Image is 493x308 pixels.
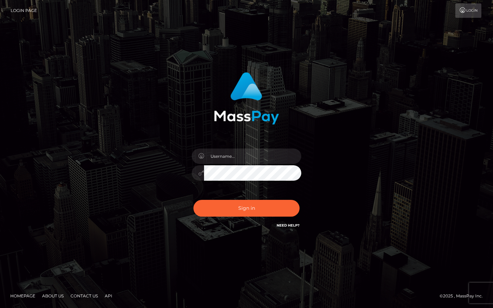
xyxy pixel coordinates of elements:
[193,200,300,217] button: Sign in
[204,149,301,164] input: Username...
[440,292,488,300] div: © 2025 , MassPay Inc.
[102,291,115,301] a: API
[214,72,279,125] img: MassPay Login
[39,291,66,301] a: About Us
[277,223,300,228] a: Need Help?
[8,291,38,301] a: Homepage
[68,291,101,301] a: Contact Us
[11,3,37,18] a: Login Page
[455,3,481,18] a: Login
